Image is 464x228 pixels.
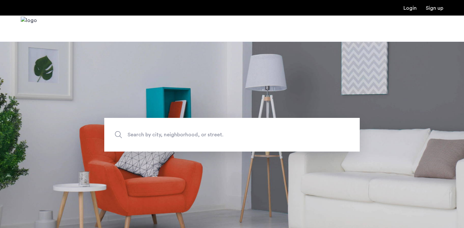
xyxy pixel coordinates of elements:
[426,6,443,11] a: Registration
[21,17,37,41] img: logo
[403,6,417,11] a: Login
[128,131,306,139] span: Search by city, neighborhood, or street.
[104,118,360,152] input: Apartment Search
[21,17,37,41] a: Cazamio Logo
